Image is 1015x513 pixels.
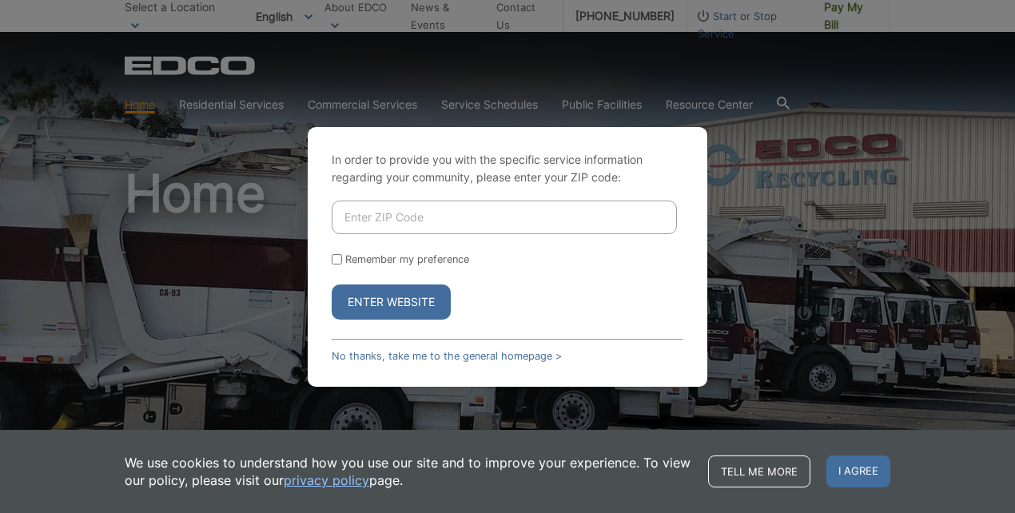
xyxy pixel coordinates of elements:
p: We use cookies to understand how you use our site and to improve your experience. To view our pol... [125,454,692,489]
a: No thanks, take me to the general homepage > [332,350,562,362]
p: In order to provide you with the specific service information regarding your community, please en... [332,151,683,186]
span: I agree [826,455,890,487]
button: Enter Website [332,284,451,320]
a: privacy policy [284,471,369,489]
label: Remember my preference [345,253,469,265]
a: Tell me more [708,455,810,487]
input: Enter ZIP Code [332,201,677,234]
